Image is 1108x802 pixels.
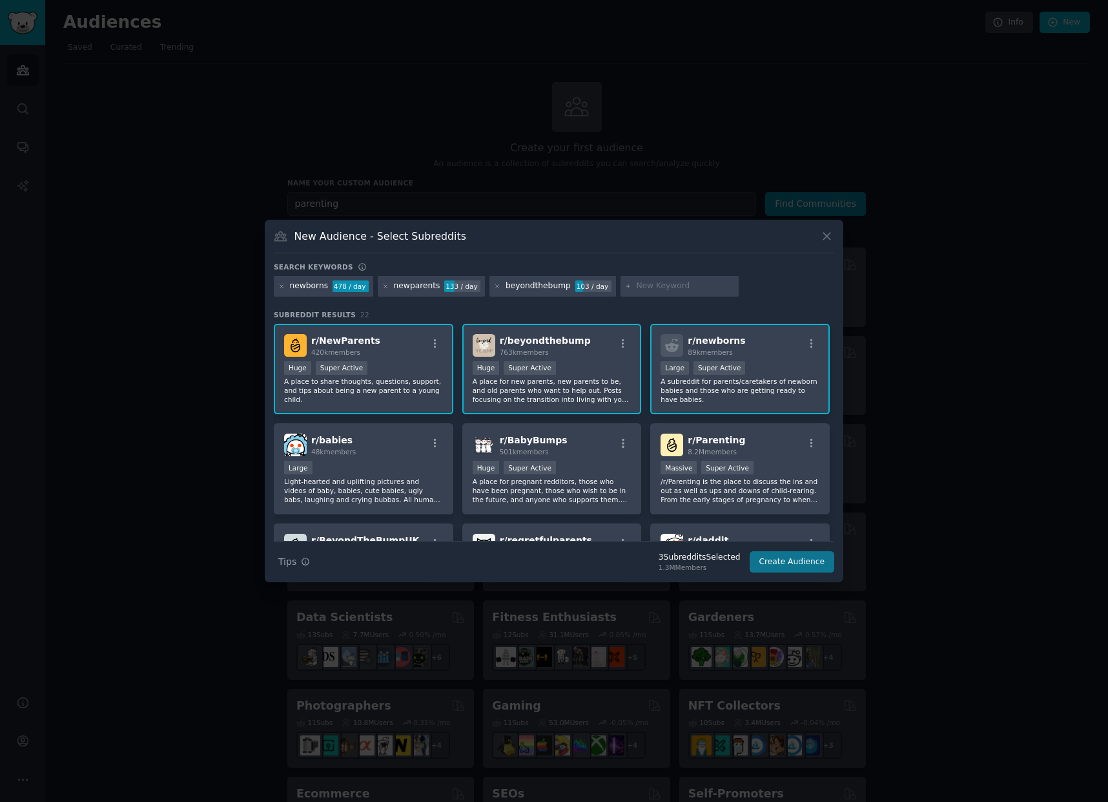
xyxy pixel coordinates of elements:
span: r/ NewParents [311,335,380,346]
span: 48k members [311,448,356,456]
div: Super Active [693,361,746,375]
div: Super Active [504,361,556,375]
div: 1.3M Members [659,563,741,572]
p: A subreddit for parents/caretakers of newborn babies and those who are getting ready to have babies. [661,377,819,404]
span: Subreddit Results [274,310,356,319]
img: daddit [661,534,683,556]
span: 89k members [688,348,732,356]
div: Massive [661,461,697,474]
button: Tips [274,551,314,573]
span: 763k members [500,348,549,356]
div: Huge [284,361,311,375]
p: A place to share thoughts, questions, support, and tips about being a new parent to a young child. [284,377,443,404]
p: A place for pregnant redditors, those who have been pregnant, those who wish to be in the future,... [473,477,631,504]
div: newborns [290,280,329,292]
button: Create Audience [750,551,835,573]
div: Huge [473,461,500,474]
h3: New Audience - Select Subreddits [294,229,466,243]
img: beyondthebump [473,334,495,357]
p: A place for new parents, new parents to be, and old parents who want to help out. Posts focusing ... [473,377,631,404]
h3: Search keywords [274,262,353,271]
span: r/ Parenting [688,435,745,445]
div: 3 Subreddit s Selected [659,552,741,564]
div: 103 / day [575,280,611,292]
div: newparents [394,280,440,292]
div: Super Active [316,361,368,375]
span: 8.2M members [688,448,737,456]
input: New Keyword [636,280,734,292]
img: babies [284,434,307,456]
span: 420k members [311,348,360,356]
span: r/ daddit [688,535,728,545]
div: Huge [473,361,500,375]
img: Parenting [661,434,683,456]
span: r/ BeyondTheBumpUK [311,535,419,545]
img: regretfulparents [473,534,495,556]
div: 478 / day [333,280,369,292]
span: r/ newborns [688,335,745,346]
span: 501k members [500,448,549,456]
div: Large [284,461,313,474]
span: 22 [360,311,369,319]
div: Super Active [701,461,754,474]
img: BabyBumps [473,434,495,456]
p: /r/Parenting is the place to discuss the ins and out as well as ups and downs of child-rearing. F... [661,477,819,504]
span: r/ beyondthebump [500,335,591,346]
span: Tips [278,555,296,569]
div: Large [661,361,689,375]
span: r/ babies [311,435,353,445]
span: r/ BabyBumps [500,435,568,445]
div: Super Active [504,461,556,474]
img: BeyondTheBumpUK [284,534,307,556]
p: Light-hearted and uplifting pictures and videos of baby, babies, cute babies, ugly babs, laughing... [284,477,443,504]
img: NewParents [284,334,307,357]
span: r/ regretfulparents [500,535,592,545]
div: beyondthebump [506,280,571,292]
div: 133 / day [444,280,480,292]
